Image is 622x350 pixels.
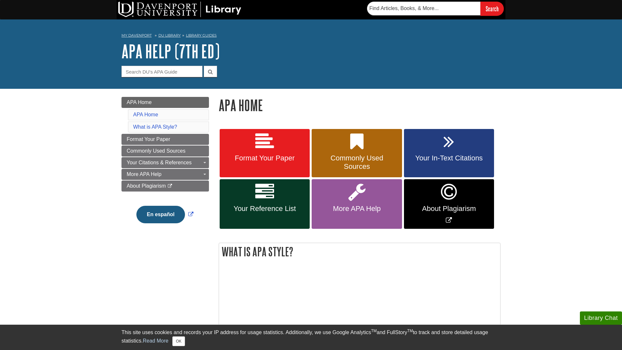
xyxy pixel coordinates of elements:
[121,66,202,77] input: Search DU's APA Guide
[121,31,501,41] nav: breadcrumb
[407,329,413,333] sup: TM
[158,33,181,38] a: DU Library
[136,206,185,223] button: En español
[186,33,217,38] a: Library Guides
[121,329,501,346] div: This site uses cookies and records your IP address for usage statistics. Additionally, we use Goo...
[127,160,191,165] span: Your Citations & References
[121,97,209,234] div: Guide Page Menu
[133,124,177,130] a: What is APA Style?
[580,311,622,325] button: Library Chat
[127,136,170,142] span: Format Your Paper
[225,154,305,162] span: Format Your Paper
[172,336,185,346] button: Close
[127,99,152,105] span: APA Home
[118,2,241,17] img: DU Library
[121,97,209,108] a: APA Home
[127,171,161,177] span: More APA Help
[121,181,209,192] a: About Plagiarism
[220,129,310,178] a: Format Your Paper
[121,134,209,145] a: Format Your Paper
[367,2,504,16] form: Searches DU Library's articles, books, and more
[127,183,166,189] span: About Plagiarism
[121,33,152,38] a: My Davenport
[480,2,504,16] input: Search
[312,129,402,178] a: Commonly Used Sources
[121,157,209,168] a: Your Citations & References
[367,2,480,15] input: Find Articles, Books, & More...
[121,41,220,61] a: APA Help (7th Ed)
[225,204,305,213] span: Your Reference List
[220,179,310,229] a: Your Reference List
[121,169,209,180] a: More APA Help
[167,184,173,188] i: This link opens in a new window
[317,204,397,213] span: More APA Help
[404,179,494,229] a: Link opens in new window
[409,204,489,213] span: About Plagiarism
[317,154,397,171] span: Commonly Used Sources
[143,338,168,344] a: Read More
[121,146,209,157] a: Commonly Used Sources
[127,148,185,154] span: Commonly Used Sources
[404,129,494,178] a: Your In-Text Citations
[133,112,158,117] a: APA Home
[219,97,501,113] h1: APA Home
[409,154,489,162] span: Your In-Text Citations
[371,329,376,333] sup: TM
[219,243,500,260] h2: What is APA Style?
[312,179,402,229] a: More APA Help
[135,212,195,217] a: Link opens in new window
